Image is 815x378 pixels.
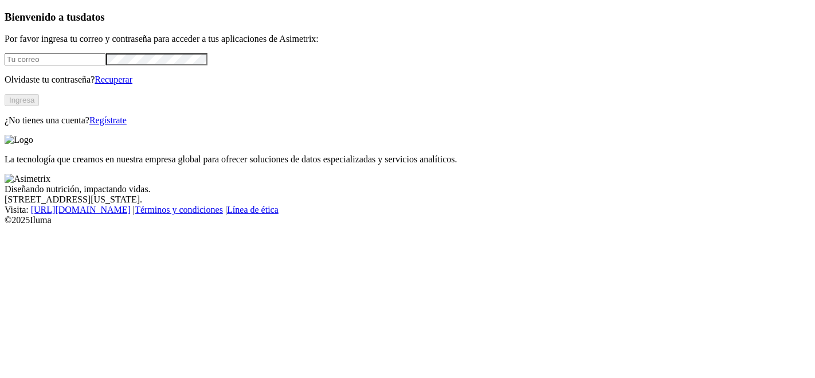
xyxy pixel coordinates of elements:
[5,184,810,194] div: Diseñando nutrición, impactando vidas.
[89,115,127,125] a: Regístrate
[5,94,39,106] button: Ingresa
[5,11,810,24] h3: Bienvenido a tus
[135,205,223,215] a: Términos y condiciones
[5,53,106,65] input: Tu correo
[5,115,810,126] p: ¿No tienes una cuenta?
[227,205,279,215] a: Línea de ética
[5,215,810,225] div: © 2025 Iluma
[31,205,131,215] a: [URL][DOMAIN_NAME]
[5,135,33,145] img: Logo
[5,174,50,184] img: Asimetrix
[95,75,132,84] a: Recuperar
[80,11,105,23] span: datos
[5,75,810,85] p: Olvidaste tu contraseña?
[5,154,810,165] p: La tecnología que creamos en nuestra empresa global para ofrecer soluciones de datos especializad...
[5,34,810,44] p: Por favor ingresa tu correo y contraseña para acceder a tus aplicaciones de Asimetrix:
[5,194,810,205] div: [STREET_ADDRESS][US_STATE].
[5,205,810,215] div: Visita : | |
